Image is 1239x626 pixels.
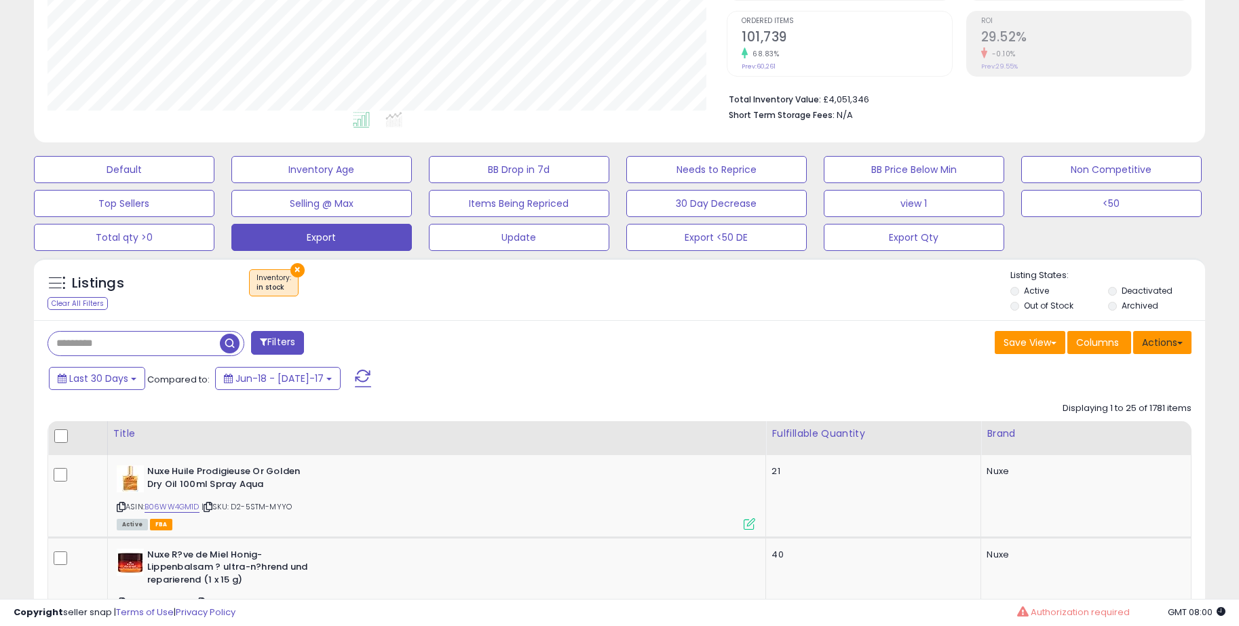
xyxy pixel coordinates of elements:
button: Update [429,224,609,251]
span: Columns [1076,336,1119,349]
button: Non Competitive [1021,156,1202,183]
div: 21 [771,465,970,477]
div: Title [113,427,761,441]
div: Clear All Filters [47,297,108,310]
label: Active [1024,285,1049,296]
button: Save View [995,331,1065,354]
button: Default [34,156,214,183]
span: FBA [150,519,173,530]
span: All listings currently available for purchase on Amazon [117,519,148,530]
span: Last 30 Days [69,372,128,385]
a: Privacy Policy [176,606,235,619]
button: Inventory Age [231,156,412,183]
div: Nuxe [987,465,1181,477]
button: Export Qty [824,224,1004,251]
h2: 29.52% [981,29,1192,47]
button: Actions [1133,331,1192,354]
button: <50 [1021,190,1202,217]
button: 30 Day Decrease [626,190,807,217]
small: 68.83% [748,49,779,59]
button: BB Drop in 7d [429,156,609,183]
div: ASIN: [117,465,756,528]
span: ROI [981,18,1192,25]
span: Compared to: [147,373,210,386]
div: Nuxe [987,549,1181,561]
span: Ordered Items [742,18,952,25]
button: Needs to Reprice [626,156,807,183]
span: Jun-18 - [DATE]-17 [235,372,324,385]
a: B06WW4GM1D [145,501,199,513]
p: Listing States: [1010,269,1205,282]
li: £4,051,346 [729,90,1181,106]
span: | SKU: D2-5STM-MYYO [202,501,292,512]
h5: Listings [72,274,124,293]
b: Short Term Storage Fees: [729,109,835,121]
button: Export [231,224,412,251]
div: seller snap | | [14,606,235,619]
img: 41bh5uTX-6L._SL40_.jpg [117,549,144,576]
div: in stock [256,283,291,292]
div: Fulfillable Quantity [771,427,975,441]
button: Export <50 DE [626,224,807,251]
div: Displaying 1 to 25 of 1781 items [1063,402,1192,415]
button: Selling @ Max [231,190,412,217]
img: 51IK3OAeHRL._SL40_.jpg [117,465,144,492]
button: Last 30 Days [49,367,145,390]
b: Total Inventory Value: [729,94,821,105]
button: view 1 [824,190,1004,217]
button: BB Price Below Min [824,156,1004,183]
a: Terms of Use [116,606,174,619]
small: Prev: 60,261 [742,62,776,71]
button: Items Being Repriced [429,190,609,217]
strong: Copyright [14,606,63,619]
span: N/A [837,109,853,121]
button: Total qty >0 [34,224,214,251]
label: Out of Stock [1024,300,1073,311]
span: Inventory : [256,273,291,293]
label: Deactivated [1122,285,1173,296]
div: Brand [987,427,1185,441]
label: Archived [1122,300,1158,311]
b: Nuxe R?ve de Miel Honig-Lippenbalsam ? ultra-n?hrend und reparierend (1 x 15 g) [147,549,312,590]
div: 40 [771,549,970,561]
small: Prev: 29.55% [981,62,1018,71]
button: × [290,263,305,277]
button: Filters [251,331,304,355]
button: Columns [1067,331,1131,354]
button: Jun-18 - [DATE]-17 [215,367,341,390]
small: -0.10% [987,49,1016,59]
b: Nuxe Huile Prodigieuse Or Golden Dry Oil 100ml Spray Aqua [147,465,312,494]
h2: 101,739 [742,29,952,47]
button: Top Sellers [34,190,214,217]
span: 2025-08-17 08:00 GMT [1168,606,1225,619]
